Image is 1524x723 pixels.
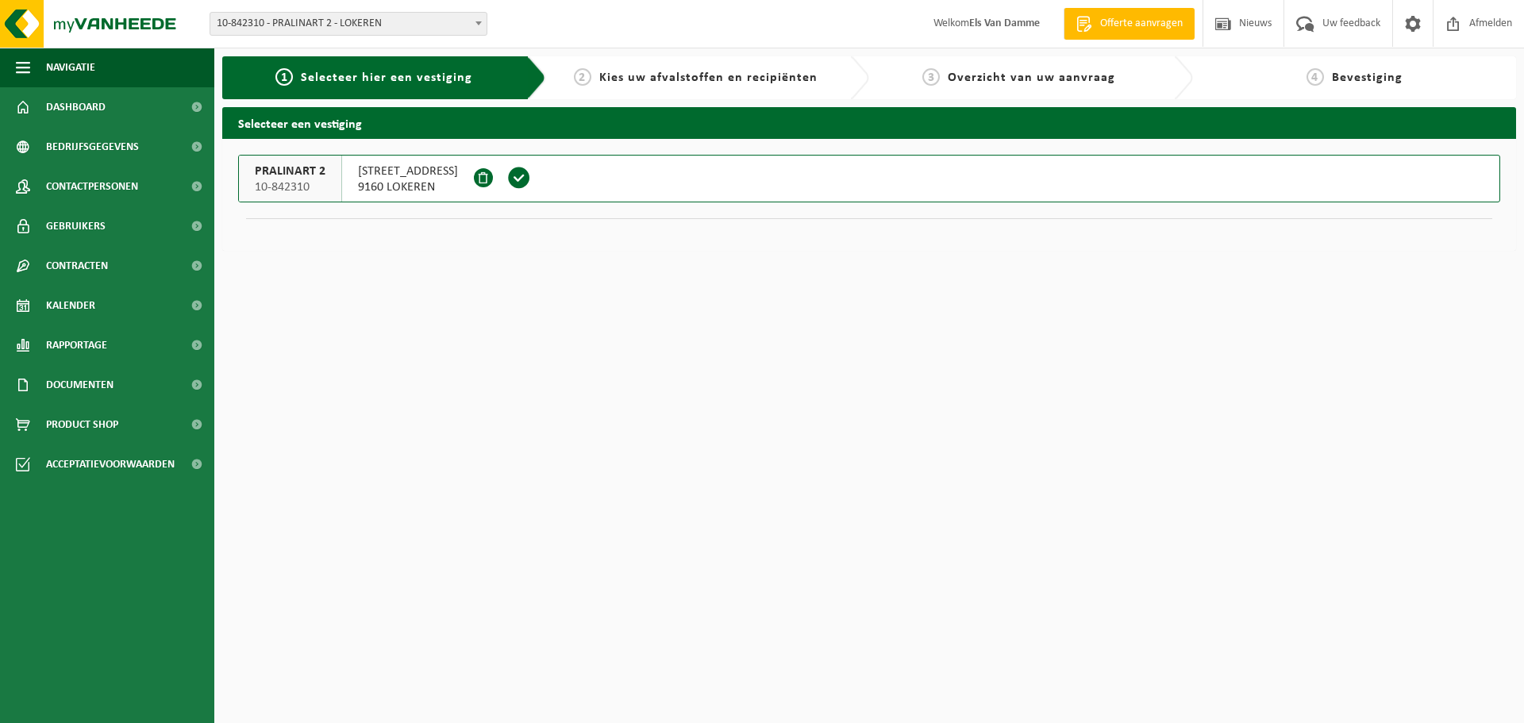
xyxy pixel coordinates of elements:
[255,179,325,195] span: 10-842310
[46,127,139,167] span: Bedrijfsgegevens
[1332,71,1403,84] span: Bevestiging
[1064,8,1195,40] a: Offerte aanvragen
[238,155,1500,202] button: PRALINART 2 10-842310 [STREET_ADDRESS]9160 LOKEREN
[969,17,1040,29] strong: Els Van Damme
[46,325,107,365] span: Rapportage
[46,286,95,325] span: Kalender
[46,246,108,286] span: Contracten
[574,68,591,86] span: 2
[599,71,818,84] span: Kies uw afvalstoffen en recipiënten
[46,405,118,444] span: Product Shop
[255,163,325,179] span: PRALINART 2
[1307,68,1324,86] span: 4
[301,71,472,84] span: Selecteer hier een vestiging
[275,68,293,86] span: 1
[358,179,458,195] span: 9160 LOKEREN
[46,87,106,127] span: Dashboard
[1096,16,1187,32] span: Offerte aanvragen
[46,206,106,246] span: Gebruikers
[210,13,487,35] span: 10-842310 - PRALINART 2 - LOKEREN
[46,444,175,484] span: Acceptatievoorwaarden
[358,163,458,179] span: [STREET_ADDRESS]
[222,107,1516,138] h2: Selecteer een vestiging
[210,12,487,36] span: 10-842310 - PRALINART 2 - LOKEREN
[46,365,114,405] span: Documenten
[922,68,940,86] span: 3
[46,167,138,206] span: Contactpersonen
[46,48,95,87] span: Navigatie
[948,71,1115,84] span: Overzicht van uw aanvraag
